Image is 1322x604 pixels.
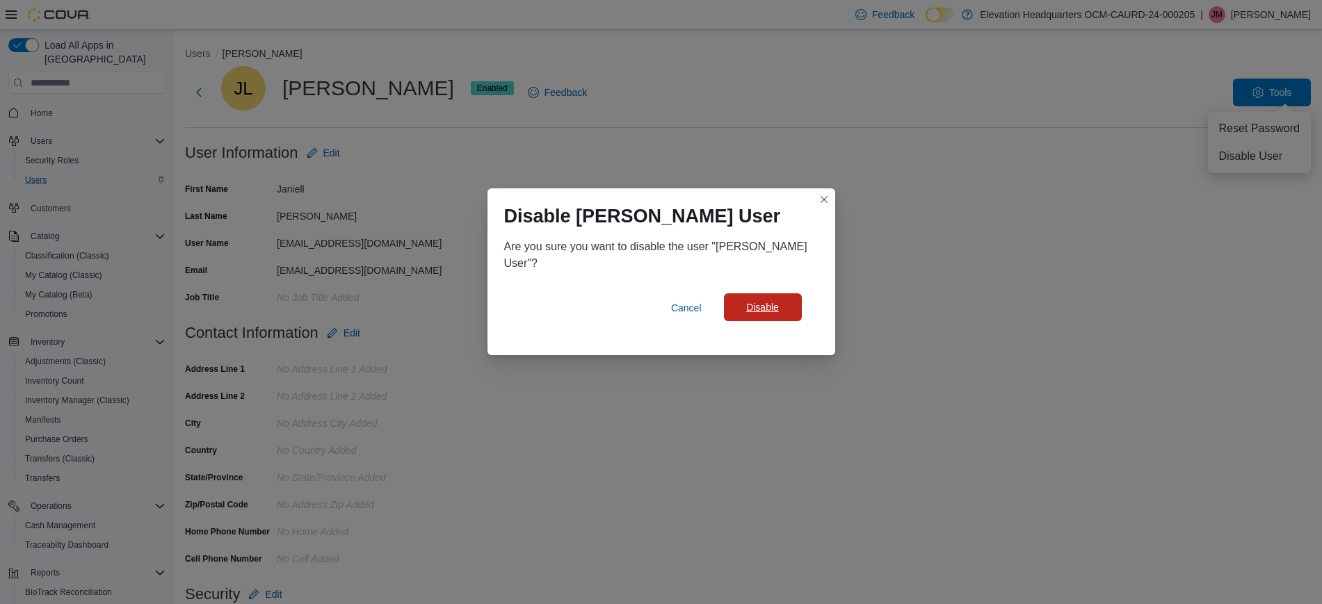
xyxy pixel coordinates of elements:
[666,294,707,322] button: Cancel
[816,191,832,208] button: Closes this modal window
[746,300,779,314] span: Disable
[671,301,702,315] span: Cancel
[724,293,802,321] button: Disable
[504,205,781,227] h1: Disable [PERSON_NAME] User
[504,238,819,272] div: Are you sure you want to disable the user "[PERSON_NAME] User"?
